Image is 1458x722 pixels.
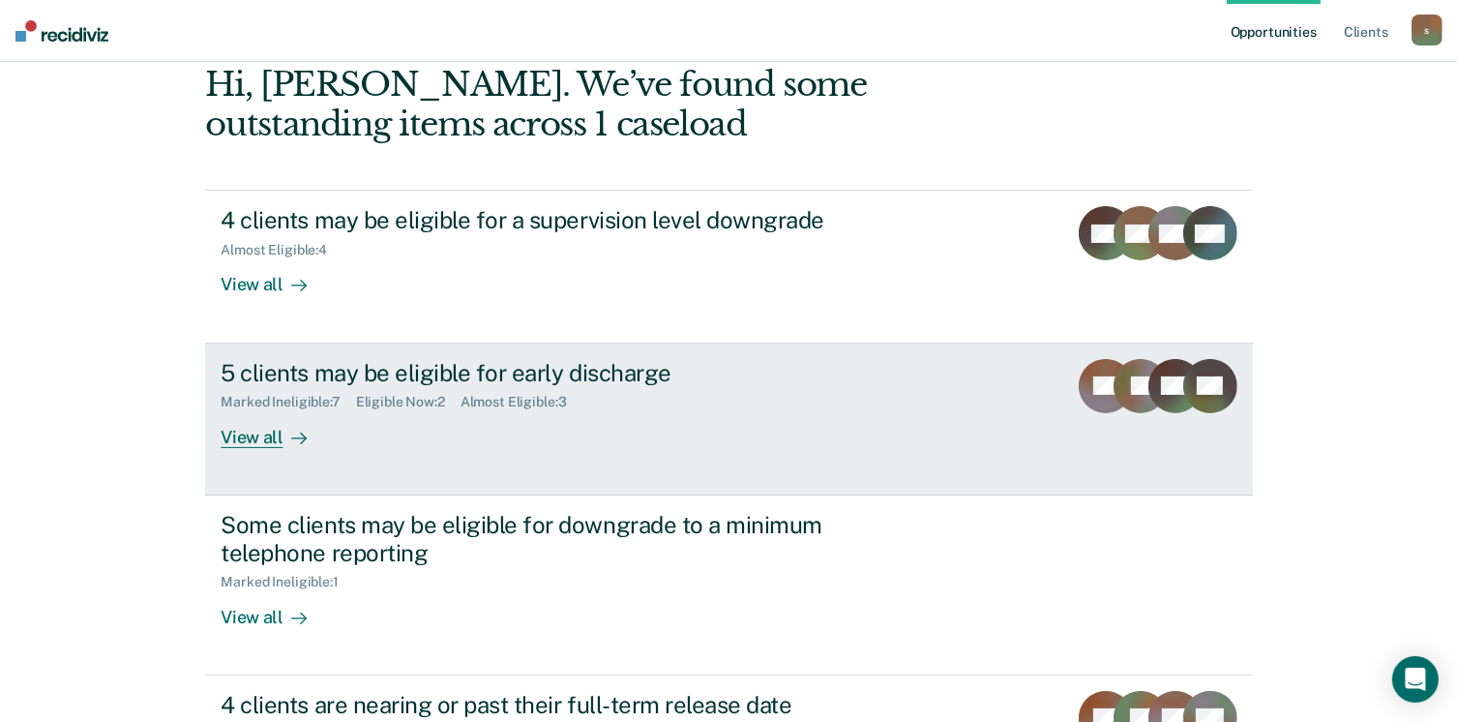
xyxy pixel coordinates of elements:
[461,394,582,410] div: Almost Eligible : 3
[221,242,342,258] div: Almost Eligible : 4
[221,691,900,719] div: 4 clients are nearing or past their full-term release date
[205,190,1252,343] a: 4 clients may be eligible for a supervision level downgradeAlmost Eligible:4View all
[205,344,1252,496] a: 5 clients may be eligible for early dischargeMarked Ineligible:7Eligible Now:2Almost Eligible:3Vi...
[221,206,900,234] div: 4 clients may be eligible for a supervision level downgrade
[1392,656,1439,703] div: Open Intercom Messenger
[205,496,1252,676] a: Some clients may be eligible for downgrade to a minimum telephone reportingMarked Ineligible:1Vie...
[205,65,1043,144] div: Hi, [PERSON_NAME]. We’ve found some outstanding items across 1 caseload
[221,394,355,410] div: Marked Ineligible : 7
[221,590,329,628] div: View all
[221,258,329,296] div: View all
[221,359,900,387] div: 5 clients may be eligible for early discharge
[221,511,900,567] div: Some clients may be eligible for downgrade to a minimum telephone reporting
[221,574,353,590] div: Marked Ineligible : 1
[221,410,329,448] div: View all
[356,394,461,410] div: Eligible Now : 2
[1412,15,1443,45] button: s
[15,20,108,42] img: Recidiviz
